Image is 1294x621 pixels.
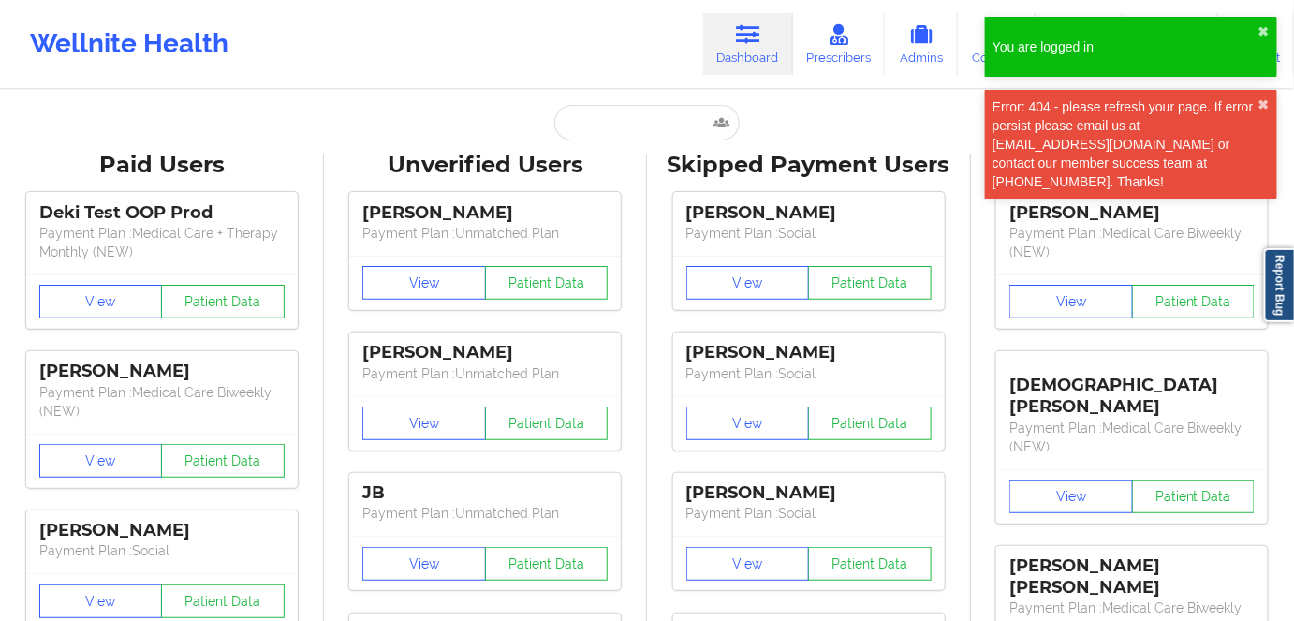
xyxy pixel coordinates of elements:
a: Report Bug [1264,248,1294,322]
button: View [686,547,810,581]
div: JB [362,482,608,504]
p: Payment Plan : Medical Care Biweekly (NEW) [1009,224,1255,261]
button: Patient Data [161,584,285,618]
p: Payment Plan : Social [686,224,932,243]
button: Patient Data [1132,480,1256,513]
button: Patient Data [808,407,932,440]
button: View [362,547,486,581]
div: [PERSON_NAME] [686,342,932,363]
button: View [362,266,486,300]
div: [PERSON_NAME] [39,520,285,541]
button: View [1009,285,1133,318]
button: Patient Data [485,407,609,440]
p: Payment Plan : Unmatched Plan [362,504,608,523]
button: Patient Data [161,285,285,318]
div: You are logged in [993,37,1258,56]
div: [PERSON_NAME] [39,361,285,382]
p: Payment Plan : Medical Care + Therapy Monthly (NEW) [39,224,285,261]
p: Payment Plan : Social [39,541,285,560]
button: Patient Data [161,444,285,478]
p: Payment Plan : Medical Care Biweekly (NEW) [39,383,285,421]
p: Payment Plan : Unmatched Plan [362,364,608,383]
p: Payment Plan : Unmatched Plan [362,224,608,243]
button: View [686,407,810,440]
p: Payment Plan : Social [686,504,932,523]
button: Patient Data [485,266,609,300]
p: Payment Plan : Medical Care Biweekly (NEW) [1009,419,1255,456]
a: Admins [885,13,958,75]
div: Paid Users [13,151,311,180]
button: View [39,584,163,618]
div: [DEMOGRAPHIC_DATA][PERSON_NAME] [1009,361,1255,418]
button: View [39,444,163,478]
button: Patient Data [808,266,932,300]
div: [PERSON_NAME] [PERSON_NAME] [1009,555,1255,599]
div: Error: 404 - please refresh your page. If error persist please email us at [EMAIL_ADDRESS][DOMAIN... [993,97,1258,191]
button: View [686,266,810,300]
div: [PERSON_NAME] [362,202,608,224]
p: Payment Plan : Social [686,364,932,383]
button: close [1258,97,1270,112]
button: View [362,407,486,440]
button: Patient Data [1132,285,1256,318]
button: View [1009,480,1133,513]
div: Deki Test OOP Prod [39,202,285,224]
div: Skipped Payment Users [660,151,958,180]
button: close [1258,24,1270,39]
button: View [39,285,163,318]
div: Unverified Users [337,151,635,180]
a: Prescribers [793,13,886,75]
button: Patient Data [485,547,609,581]
div: [PERSON_NAME] [686,202,932,224]
a: Coaches [958,13,1036,75]
div: [PERSON_NAME] [362,342,608,363]
button: Patient Data [808,547,932,581]
a: Dashboard [703,13,793,75]
div: [PERSON_NAME] [686,482,932,504]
